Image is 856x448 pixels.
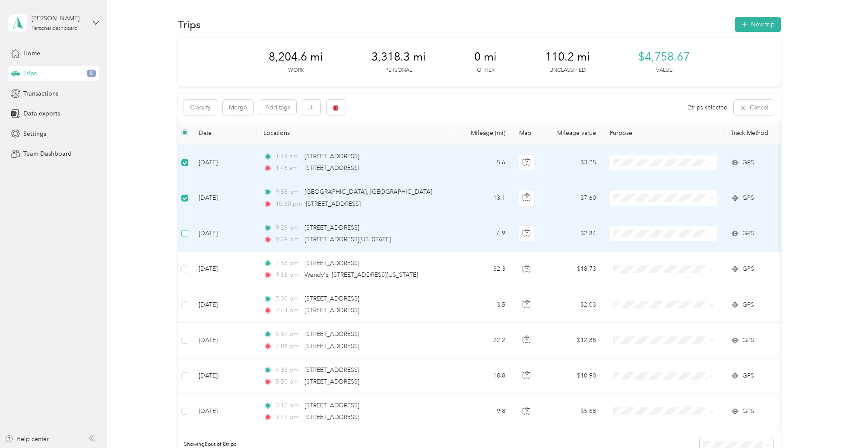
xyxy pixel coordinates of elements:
td: [DATE] [192,145,257,180]
span: 8 [87,70,96,77]
span: [GEOGRAPHIC_DATA], [GEOGRAPHIC_DATA] [304,188,432,195]
span: Transactions [23,89,58,98]
span: GPS [742,371,754,381]
td: [DATE] [192,180,257,216]
th: Mileage value [542,121,603,145]
span: GPS [742,229,754,238]
button: Add tags [259,100,296,115]
td: 4.9 [455,216,512,252]
span: [STREET_ADDRESS][US_STATE] [304,236,391,243]
span: GPS [742,264,754,274]
span: [STREET_ADDRESS] [304,224,359,231]
td: [DATE] [192,394,257,429]
span: 9:29 pm [276,223,300,233]
td: [DATE] [192,252,257,287]
span: Wendy's, [STREET_ADDRESS][US_STATE] [304,271,418,278]
span: Trips [23,69,37,78]
td: $18.73 [542,252,603,287]
td: $2.03 [542,287,603,323]
span: 7:08 pm [276,342,300,351]
span: 3,318.3 mi [371,50,426,64]
span: [STREET_ADDRESS] [304,259,359,267]
span: [STREET_ADDRESS] [304,307,359,314]
td: 9.8 [455,394,512,429]
button: Classify [184,100,217,115]
span: 5:50 pm [276,377,300,387]
span: 9:18 pm [276,270,300,280]
span: 8,204.6 mi [269,50,323,64]
span: 9:39 pm [276,235,300,244]
td: $3.25 [542,145,603,180]
span: 7:30 pm [276,294,300,304]
p: Unclassified [549,67,586,74]
th: Track Method [724,121,784,145]
span: 7:44 pm [276,306,300,315]
button: New trip [735,17,781,32]
th: Date [192,121,257,145]
td: $2.84 [542,216,603,252]
td: 18.8 [455,358,512,394]
span: 1:46 am [276,163,300,173]
span: GPS [742,300,754,310]
span: [STREET_ADDRESS] [304,366,359,374]
span: 10:30 pm [276,199,302,209]
div: Personal dashboard [32,26,78,31]
p: Value [656,67,672,74]
span: [STREET_ADDRESS] [304,295,359,302]
td: [DATE] [192,287,257,323]
span: $4,758.67 [638,50,690,64]
p: Work [288,67,304,74]
span: Home [23,49,40,58]
span: 4:33 pm [276,365,300,375]
td: $12.88 [542,323,603,358]
button: Merge [223,100,253,115]
td: [DATE] [192,323,257,358]
span: 110.2 mi [545,50,590,64]
td: $10.90 [542,358,603,394]
h1: Trips [178,20,201,29]
span: Data exports [23,109,60,118]
span: 7:53 pm [276,259,300,268]
span: [STREET_ADDRESS] [304,330,359,338]
th: Purpose [603,121,724,145]
th: Map [512,121,542,145]
span: [STREET_ADDRESS] [304,378,359,385]
td: $5.68 [542,394,603,429]
td: 13.1 [455,180,512,216]
th: Locations [257,121,455,145]
p: Other [477,67,495,74]
button: Cancel [734,100,775,115]
th: Mileage (mi) [455,121,512,145]
span: 3:12 pm [276,401,300,410]
td: 22.2 [455,323,512,358]
span: GPS [742,406,754,416]
div: [PERSON_NAME] [32,14,86,23]
span: 9:58 pm [276,187,300,197]
td: 32.3 [455,252,512,287]
span: GPS [742,193,754,203]
td: [DATE] [192,216,257,252]
span: 3:47 pm [276,413,300,422]
span: [STREET_ADDRESS] [306,200,361,208]
span: GPS [742,336,754,345]
span: 0 mi [474,50,497,64]
td: 5.6 [455,145,512,180]
td: 3.5 [455,287,512,323]
td: $7.60 [542,180,603,216]
span: 1:19 am [276,152,300,161]
span: 2 trips selected [688,103,728,112]
span: [STREET_ADDRESS] [304,342,359,350]
span: Settings [23,129,46,138]
span: [STREET_ADDRESS] [304,153,359,160]
span: [STREET_ADDRESS] [304,164,359,172]
button: Help center [5,435,49,444]
span: [STREET_ADDRESS] [304,413,359,421]
td: [DATE] [192,358,257,394]
span: [STREET_ADDRESS] [304,402,359,409]
span: GPS [742,158,754,167]
iframe: Everlance-gr Chat Button Frame [808,400,856,448]
p: Personal [385,67,412,74]
span: 5:57 pm [276,330,300,339]
span: Team Dashboard [23,149,72,158]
